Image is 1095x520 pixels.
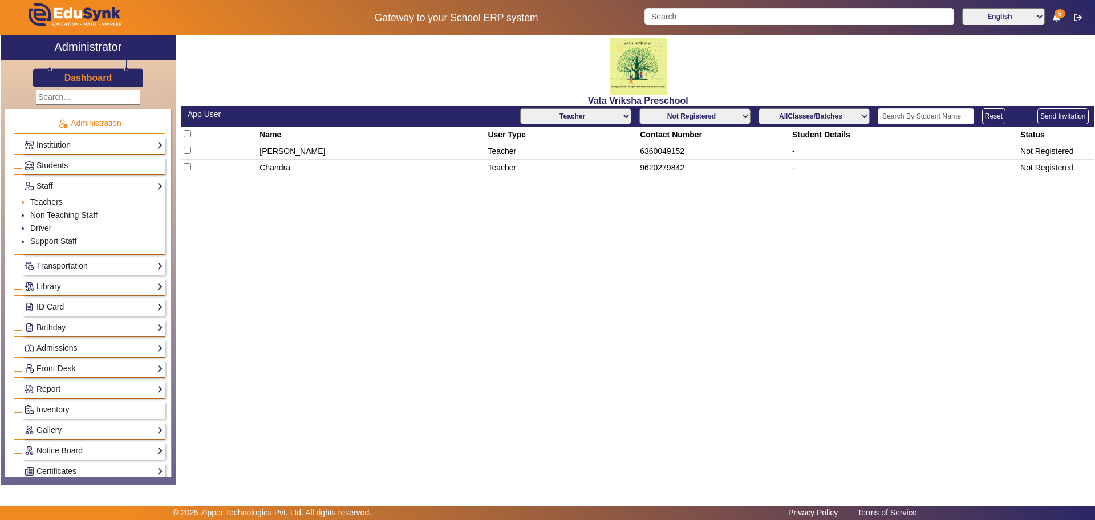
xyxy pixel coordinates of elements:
td: Not Registered [1019,160,1094,176]
a: Terms of Service [851,505,922,520]
a: Teachers [30,197,63,206]
p: Administration [14,117,165,129]
a: Dashboard [64,72,113,84]
th: Student Details [790,127,1018,143]
img: Inventory.png [25,405,34,414]
input: Search By Student Name [878,108,974,124]
td: Chandra [258,160,486,176]
div: - [792,162,1016,174]
h3: Dashboard [64,72,112,83]
a: Non Teaching Staff [30,210,98,220]
td: [PERSON_NAME] [258,143,486,160]
input: Search... [36,90,140,105]
td: Teacher [486,143,638,160]
td: 9620279842 [638,160,790,176]
span: 5 [1055,9,1065,18]
a: Inventory [25,403,163,416]
a: Support Staff [30,237,76,246]
span: Inventory [36,405,70,414]
a: Students [25,159,163,172]
td: Not Registered [1019,143,1094,160]
p: © 2025 Zipper Technologies Pvt. Ltd. All rights reserved. [173,507,372,519]
h5: Gateway to your School ERP system [280,12,632,24]
button: Send Invitation [1037,108,1088,124]
th: User Type [486,127,638,143]
a: Privacy Policy [782,505,843,520]
span: Students [36,161,68,170]
h2: Administrator [55,40,122,54]
h2: Vata Vriksha Preschool [181,95,1094,106]
img: Students.png [25,161,34,170]
button: Reset [982,108,1005,124]
td: 6360049152 [638,143,790,160]
a: Administrator [1,35,176,60]
td: Teacher [486,160,638,176]
div: App User [188,108,632,120]
th: Contact Number [638,127,790,143]
th: Status [1019,127,1094,143]
img: Administration.png [58,119,68,129]
th: Name [258,127,486,143]
div: - [792,145,1016,157]
a: Driver [30,224,51,233]
input: Search [644,8,954,25]
img: 817d6453-c4a2-41f8-ac39-e8a470f27eea [610,38,667,95]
